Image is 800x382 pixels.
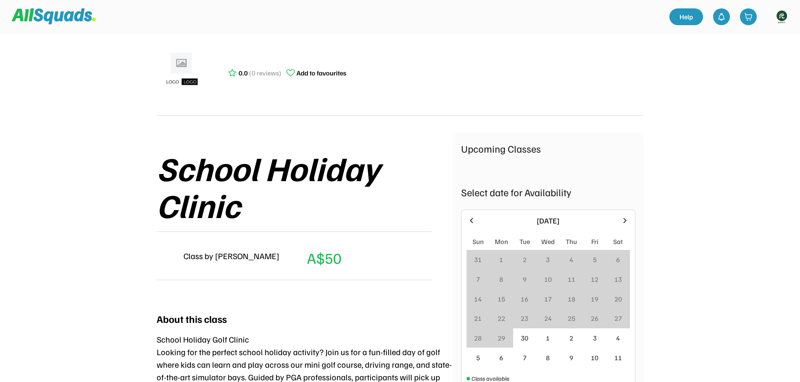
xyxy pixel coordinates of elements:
div: 24 [544,313,552,323]
div: Fri [591,236,598,247]
div: 21 [474,313,482,323]
div: 11 [614,353,622,363]
div: Tue [519,236,530,247]
div: 15 [498,294,505,304]
div: 3 [593,333,597,343]
img: shopping-cart-01%20%281%29.svg [744,13,753,21]
div: 4 [616,333,620,343]
div: 13 [614,274,622,284]
div: A$50 [307,247,341,269]
div: 30 [521,333,528,343]
div: 6 [499,353,503,363]
div: 9 [523,274,527,284]
div: 14 [474,294,482,304]
div: 2 [523,255,527,265]
div: 9 [569,353,573,363]
div: 18 [568,294,575,304]
div: 2 [569,333,573,343]
div: 22 [498,313,505,323]
div: 10 [544,274,552,284]
div: 10 [591,353,598,363]
div: 28 [474,333,482,343]
div: 7 [476,274,480,284]
div: 29 [498,333,505,343]
div: Sat [613,236,623,247]
div: 26 [591,313,598,323]
div: Select date for Availability [461,185,635,200]
div: 1 [546,333,550,343]
div: 5 [476,353,480,363]
div: 19 [591,294,598,304]
div: Mon [495,236,508,247]
div: 0.0 [239,68,248,78]
div: 20 [614,294,622,304]
div: 5 [593,255,597,265]
div: 6 [616,255,620,265]
div: 25 [568,313,575,323]
div: School Holiday Clinic [157,149,453,223]
div: 8 [546,353,550,363]
a: Help [669,8,703,25]
img: bell-03%20%281%29.svg [717,13,726,21]
div: Wed [541,236,555,247]
div: 8 [499,274,503,284]
img: https%3A%2F%2F94044dc9e5d3b3599ffa5e2d56a015ce.cdn.bubble.io%2Ff1734594230631x534612339345057700%... [773,8,790,25]
div: 31 [474,255,482,265]
div: 12 [591,274,598,284]
div: Add to favourites [296,68,346,78]
div: Thu [566,236,577,247]
div: Sun [472,236,484,247]
div: 17 [544,294,552,304]
div: 11 [568,274,575,284]
div: 16 [521,294,528,304]
div: (0 reviews) [249,68,281,78]
div: Upcoming Classes [461,141,635,156]
div: 23 [521,313,528,323]
div: 1 [499,255,503,265]
div: Class by [PERSON_NAME] [184,249,279,262]
div: 7 [523,353,527,363]
div: 3 [546,255,550,265]
div: About this class [157,311,227,326]
img: yH5BAEAAAAALAAAAAABAAEAAAIBRAA7 [157,246,177,266]
div: 27 [614,313,622,323]
img: ui-kit-placeholders-product-5_1200x.webp [161,49,203,91]
div: 4 [569,255,573,265]
div: [DATE] [481,215,616,226]
img: Squad%20Logo.svg [12,8,96,24]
